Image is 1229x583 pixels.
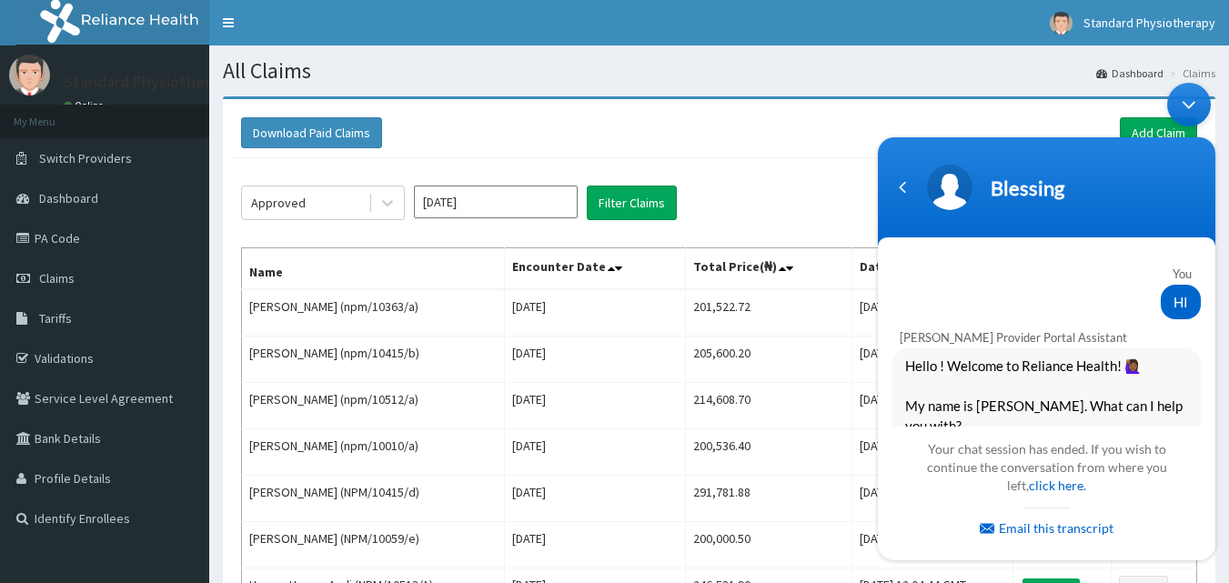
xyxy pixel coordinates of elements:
[852,383,1013,429] td: [DATE] 07:52:32 GMT
[505,476,685,522] td: [DATE]
[9,55,50,95] img: User Image
[242,337,505,383] td: [PERSON_NAME] (npm/10415/b)
[41,362,315,468] div: Your chat session has ended. If you wish to continue the conversation from where you left,
[242,522,505,568] td: [PERSON_NAME] (NPM/10059/e)
[852,248,1013,290] th: Date Filed
[39,150,132,166] span: Switch Providers
[160,404,217,419] a: click here.
[685,429,852,476] td: 200,536.40
[242,383,505,429] td: [PERSON_NAME] (npm/10512/a)
[505,337,685,383] td: [DATE]
[1083,15,1215,31] span: Standard Physiotherapy
[64,74,236,90] p: Standard Physiotherapy
[223,59,1215,83] h1: All Claims
[505,289,685,337] td: [DATE]
[505,429,685,476] td: [DATE]
[505,248,685,290] th: Encounter Date
[242,289,505,337] td: [PERSON_NAME] (npm/10363/a)
[685,289,852,337] td: 201,522.72
[251,194,306,212] div: Approved
[505,383,685,429] td: [DATE]
[852,522,1013,568] td: [DATE] 12:42:12 GMT
[852,337,1013,383] td: [DATE] 12:14:23 GMT
[587,186,677,220] button: Filter Claims
[1050,12,1073,35] img: User Image
[685,522,852,568] td: 200,000.50
[852,476,1013,522] td: [DATE] 12:10:22 GMT
[1165,65,1215,81] li: Claims
[685,476,852,522] td: 291,781.88
[505,522,685,568] td: [DATE]
[242,429,505,476] td: [PERSON_NAME] (npm/10010/a)
[39,190,98,206] span: Dashboard
[685,248,852,290] th: Total Price(₦)
[685,383,852,429] td: 214,608.70
[414,186,578,218] input: Select Month and Year
[64,99,107,112] a: Online
[241,117,382,148] button: Download Paid Claims
[111,447,245,462] a: Email this transcript
[1096,65,1164,81] a: Dashboard
[39,310,72,327] span: Tariffs
[242,248,505,290] th: Name
[685,337,852,383] td: 205,600.20
[852,429,1013,476] td: [DATE] 13:06:38 GMT
[39,270,75,286] span: Claims
[242,476,505,522] td: [PERSON_NAME] (NPM/10415/d)
[852,289,1013,337] td: [DATE] 13:18:51 GMT
[869,74,1224,569] iframe: SalesIQ Chatwindow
